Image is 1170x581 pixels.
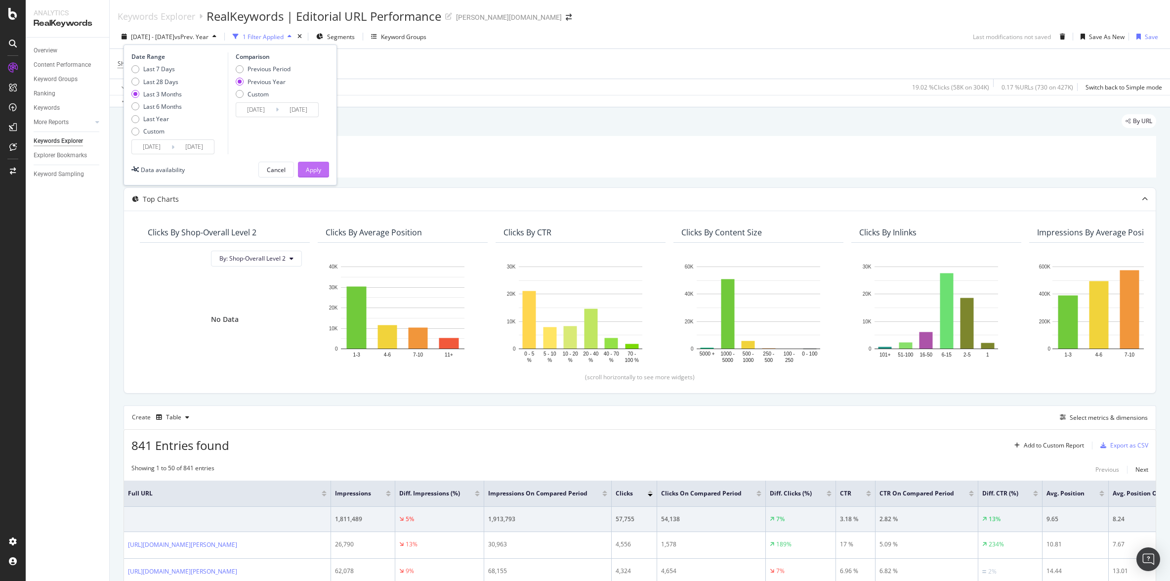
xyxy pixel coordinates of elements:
[326,262,480,365] svg: A chart.
[34,45,57,56] div: Overview
[248,90,269,98] div: Custom
[143,78,178,86] div: Last 28 Days
[879,489,954,498] span: CTR On Compared Period
[34,60,91,70] div: Content Performance
[988,567,997,576] div: 2%
[863,319,872,324] text: 10K
[34,169,102,179] a: Keyword Sampling
[661,515,761,524] div: 54,138
[34,89,55,99] div: Ranking
[118,59,153,68] span: Shop-Overall
[488,540,607,549] div: 30,963
[143,115,169,123] div: Last Year
[327,33,355,41] span: Segments
[34,103,102,113] a: Keywords
[588,358,593,363] text: %
[335,346,338,352] text: 0
[131,52,225,61] div: Date Range
[1132,29,1158,45] button: Save
[353,352,360,357] text: 1-3
[898,352,914,357] text: 51-100
[616,540,653,549] div: 4,556
[34,136,83,146] div: Keywords Explorer
[406,515,414,524] div: 5%
[1135,464,1148,476] button: Next
[207,8,441,25] div: RealKeywords | Editorial URL Performance
[211,251,302,267] button: By: Shop-Overall Level 2
[34,169,84,179] div: Keyword Sampling
[859,227,917,237] div: Clicks By Inlinks
[1089,33,1125,41] div: Save As New
[236,65,291,73] div: Previous Period
[1039,264,1051,269] text: 600K
[131,152,1148,169] div: Mayleens Report (BITTE NICHT LÖSCHEN) Impressions, Clicks, CTR, Avg + Compare Absolut and Percent...
[34,117,92,128] a: More Reports
[367,29,430,45] button: Keyword Groups
[118,29,220,45] button: [DATE] - [DATE]vsPrev. Year
[616,567,653,576] div: 4,324
[1136,547,1160,571] div: Open Intercom Messenger
[973,33,1051,41] div: Last modifications not saved
[700,351,715,357] text: 5000 +
[335,540,391,549] div: 26,790
[143,102,182,111] div: Last 6 Months
[563,351,579,357] text: 10 - 20
[335,567,391,576] div: 62,078
[879,567,974,576] div: 6.82 %
[1046,567,1104,576] div: 14.44
[840,515,871,524] div: 3.18 %
[1010,438,1084,453] button: Add to Custom Report
[863,291,872,297] text: 20K
[879,540,974,549] div: 5.09 %
[942,352,952,357] text: 6-15
[132,409,193,425] div: Create
[743,358,754,363] text: 1000
[1056,411,1148,423] button: Select metrics & dimensions
[982,570,986,573] img: Equal
[445,352,453,357] text: 11+
[869,346,872,352] text: 0
[1086,83,1162,91] div: Switch back to Simple mode
[143,65,175,73] div: Last 7 Days
[236,78,291,86] div: Previous Year
[543,351,556,357] text: 5 - 10
[685,319,694,324] text: 20K
[131,127,182,135] div: Custom
[685,291,694,297] text: 40K
[802,351,818,357] text: 0 - 100
[507,319,516,324] text: 10K
[566,14,572,21] div: arrow-right-arrow-left
[34,18,101,29] div: RealKeywords
[143,127,165,135] div: Custom
[132,140,171,154] input: Start Date
[131,102,182,111] div: Last 6 Months
[604,351,620,357] text: 40 - 70
[681,262,836,365] svg: A chart.
[661,567,761,576] div: 4,654
[840,489,851,498] span: CTR
[267,166,286,174] div: Cancel
[513,346,516,352] text: 0
[34,150,87,161] div: Explorer Bookmarks
[1037,227,1159,237] div: Impressions By Average Position
[986,352,989,357] text: 1
[989,540,1004,549] div: 234%
[721,351,735,357] text: 1000 -
[456,12,562,22] div: [PERSON_NAME][DOMAIN_NAME]
[568,358,573,363] text: %
[131,33,174,41] span: [DATE] - [DATE]
[131,78,182,86] div: Last 28 Days
[1046,515,1104,524] div: 9.65
[406,540,418,549] div: 13%
[131,90,182,98] div: Last 3 Months
[609,358,614,363] text: %
[406,567,414,576] div: 9%
[1064,352,1072,357] text: 1-3
[661,489,742,498] span: Clicks On Compared Period
[776,567,785,576] div: 7%
[1002,83,1073,91] div: 0.17 % URLs ( 730 on 427K )
[295,32,304,42] div: times
[982,489,1018,498] span: Diff. CTR (%)
[1046,540,1104,549] div: 10.81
